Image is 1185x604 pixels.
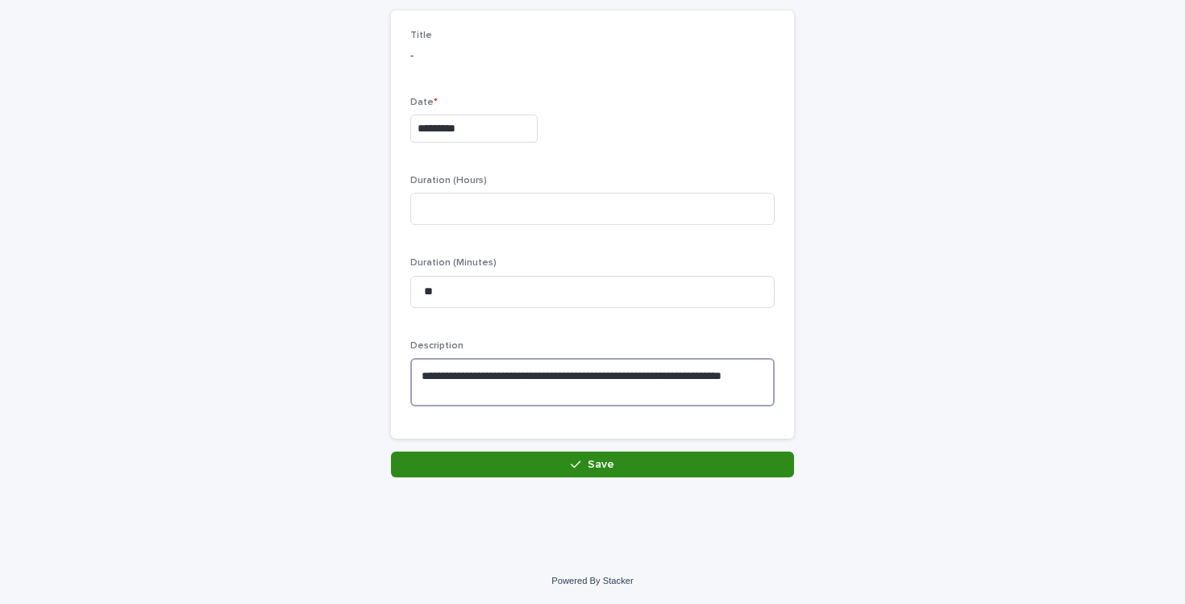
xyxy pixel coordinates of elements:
span: Description [410,341,464,351]
span: Save [588,459,614,470]
button: Save [391,452,794,477]
span: Duration (Hours) [410,176,487,185]
a: Powered By Stacker [551,576,633,585]
span: Date [410,98,438,107]
span: Duration (Minutes) [410,258,497,268]
p: - [410,48,775,65]
span: Title [410,31,432,40]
